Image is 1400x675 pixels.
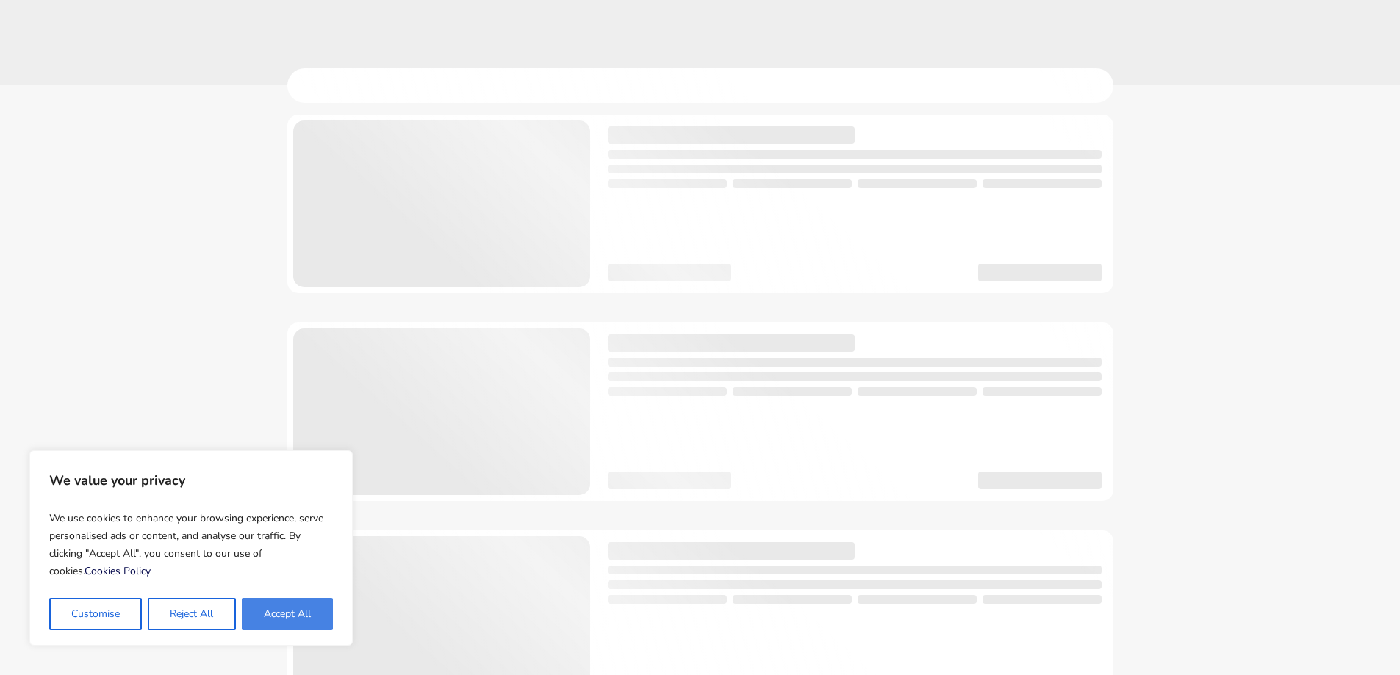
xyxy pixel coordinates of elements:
button: Accept All [242,598,333,630]
p: We use cookies to enhance your browsing experience, serve personalised ads or content, and analys... [49,504,333,586]
div: We value your privacy [29,450,353,646]
button: Reject All [148,598,235,630]
button: Customise [49,598,142,630]
a: Cookies Policy [85,564,151,578]
p: We value your privacy [49,466,333,495]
